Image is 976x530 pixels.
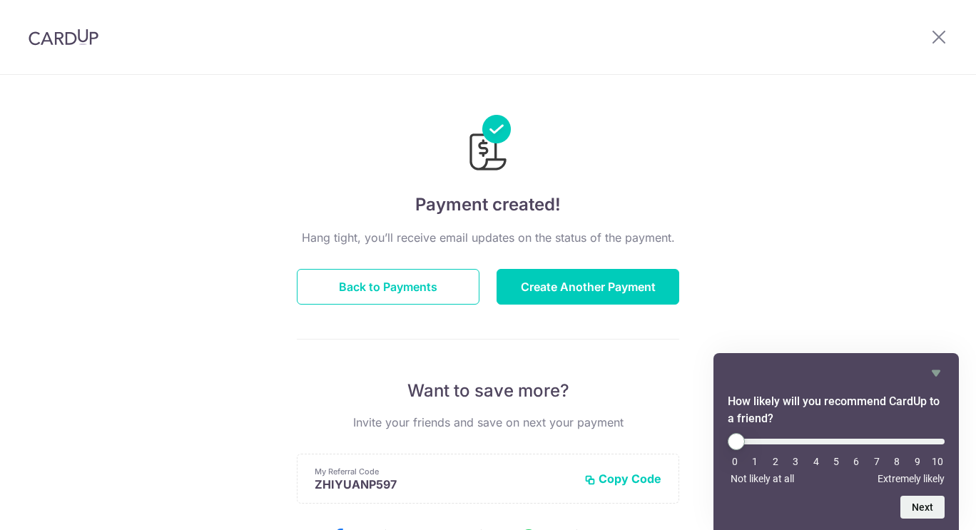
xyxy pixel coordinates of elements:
[297,269,479,305] button: Back to Payments
[870,456,884,467] li: 7
[910,456,925,467] li: 9
[728,433,945,484] div: How likely will you recommend CardUp to a friend? Select an option from 0 to 10, with 0 being Not...
[890,456,904,467] li: 8
[297,379,679,402] p: Want to save more?
[728,393,945,427] h2: How likely will you recommend CardUp to a friend? Select an option from 0 to 10, with 0 being Not...
[297,414,679,431] p: Invite your friends and save on next your payment
[728,456,742,467] li: 0
[927,365,945,382] button: Hide survey
[465,115,511,175] img: Payments
[930,456,945,467] li: 10
[29,29,98,46] img: CardUp
[878,473,945,484] span: Extremely likely
[315,466,573,477] p: My Referral Code
[768,456,783,467] li: 2
[849,456,863,467] li: 6
[900,496,945,519] button: Next question
[297,192,679,218] h4: Payment created!
[809,456,823,467] li: 4
[748,456,762,467] li: 1
[731,473,794,484] span: Not likely at all
[829,456,843,467] li: 5
[728,365,945,519] div: How likely will you recommend CardUp to a friend? Select an option from 0 to 10, with 0 being Not...
[584,472,661,486] button: Copy Code
[315,477,573,491] p: ZHIYUANP597
[788,456,803,467] li: 3
[497,269,679,305] button: Create Another Payment
[297,229,679,246] p: Hang tight, you’ll receive email updates on the status of the payment.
